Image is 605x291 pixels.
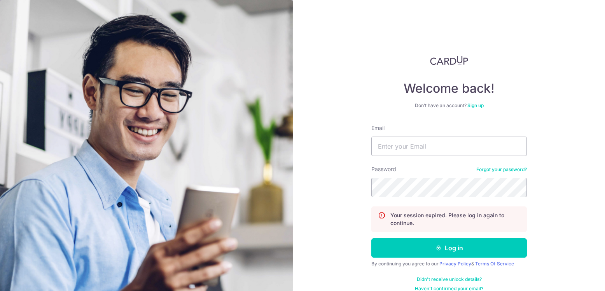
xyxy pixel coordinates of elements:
[439,261,471,267] a: Privacy Policy
[371,261,527,267] div: By continuing you agree to our &
[371,81,527,96] h4: Welcome back!
[371,165,396,173] label: Password
[371,137,527,156] input: Enter your Email
[476,166,527,173] a: Forgot your password?
[371,238,527,258] button: Log in
[371,102,527,109] div: Don’t have an account?
[475,261,514,267] a: Terms Of Service
[390,211,520,227] p: Your session expired. Please log in again to continue.
[371,124,385,132] label: Email
[467,102,484,108] a: Sign up
[417,276,482,282] a: Didn't receive unlock details?
[430,56,468,65] img: CardUp Logo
